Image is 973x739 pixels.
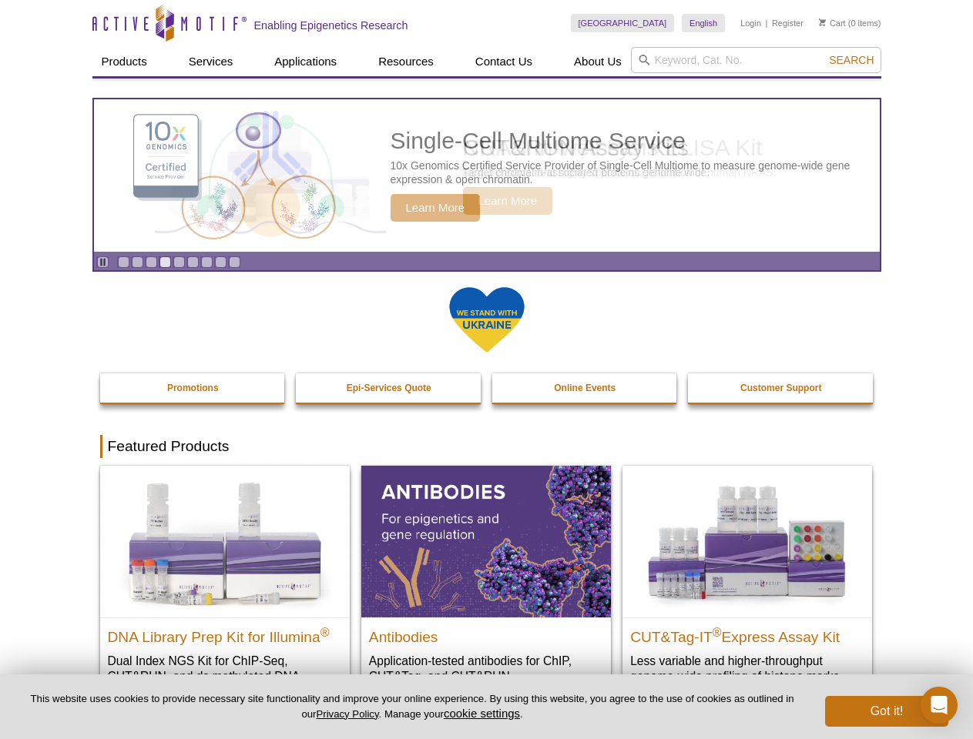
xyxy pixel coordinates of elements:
a: Services [180,47,243,76]
img: CUT&RUN Assay Kits [155,105,386,246]
a: Go to slide 8 [215,256,226,268]
a: Toggle autoplay [97,256,109,268]
img: DNA Library Prep Kit for Illumina [100,466,350,617]
span: Search [829,54,874,66]
h2: Antibodies [369,622,603,645]
a: Customer Support [688,373,874,403]
a: About Us [565,47,631,76]
a: Go to slide 6 [187,256,199,268]
span: Learn More [463,187,553,215]
a: [GEOGRAPHIC_DATA] [571,14,675,32]
a: Login [740,18,761,28]
a: Go to slide 3 [146,256,157,268]
strong: Online Events [554,383,616,393]
h2: CUT&Tag-IT Express Assay Kit [630,622,864,645]
button: Got it! [825,696,948,727]
a: All Antibodies Antibodies Application-tested antibodies for ChIP, CUT&Tag, and CUT&RUN. [361,466,611,699]
a: Register [772,18,804,28]
li: (0 items) [819,14,881,32]
a: DNA Library Prep Kit for Illumina DNA Library Prep Kit for Illumina® Dual Index NGS Kit for ChIP-... [100,466,350,714]
p: Application-tested antibodies for ChIP, CUT&Tag, and CUT&RUN. [369,653,603,684]
a: Privacy Policy [316,708,378,720]
h2: DNA Library Prep Kit for Illumina [108,622,342,645]
h2: CUT&RUN Assay Kits [463,136,710,159]
input: Keyword, Cat. No. [631,47,881,73]
a: CUT&Tag-IT® Express Assay Kit CUT&Tag-IT®Express Assay Kit Less variable and higher-throughput ge... [622,466,872,699]
a: Epi-Services Quote [296,373,482,403]
img: All Antibodies [361,466,611,617]
h2: Featured Products [100,435,874,458]
a: Go to slide 9 [229,256,240,268]
img: Your Cart [819,18,826,26]
a: Products [92,47,156,76]
a: Contact Us [466,47,542,76]
a: Go to slide 2 [132,256,143,268]
p: Less variable and higher-throughput genome-wide profiling of histone marks​. [630,653,864,684]
a: Applications [265,47,346,76]
strong: Customer Support [740,383,821,393]
a: CUT&RUN Assay Kits CUT&RUN Assay Kits Target chromatin-associated proteins genome wide. Learn More [94,99,880,252]
img: CUT&Tag-IT® Express Assay Kit [622,466,872,617]
a: Online Events [492,373,679,403]
a: Resources [369,47,443,76]
li: | [766,14,768,32]
a: Go to slide 4 [159,256,171,268]
a: Promotions [100,373,287,403]
div: Open Intercom Messenger [921,687,958,724]
button: Search [824,53,878,67]
sup: ® [320,625,330,638]
a: Cart [819,18,846,28]
p: Dual Index NGS Kit for ChIP-Seq, CUT&RUN, and ds methylated DNA assays. [108,653,342,700]
strong: Epi-Services Quote [347,383,431,393]
sup: ® [713,625,722,638]
a: Go to slide 7 [201,256,213,268]
img: We Stand With Ukraine [448,286,525,354]
article: CUT&RUN Assay Kits [94,99,880,252]
h2: Enabling Epigenetics Research [254,18,408,32]
a: Go to slide 5 [173,256,185,268]
p: Target chromatin-associated proteins genome wide. [463,166,710,179]
button: cookie settings [444,707,520,720]
a: Go to slide 1 [118,256,129,268]
strong: Promotions [167,383,219,393]
p: This website uses cookies to provide necessary site functionality and improve your online experie... [25,692,800,721]
a: English [682,14,725,32]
